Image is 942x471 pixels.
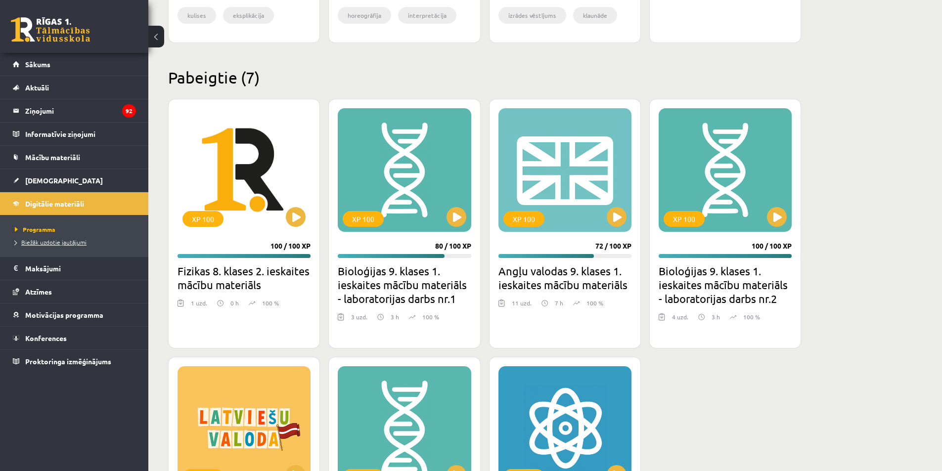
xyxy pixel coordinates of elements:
[25,123,136,145] legend: Informatīvie ziņojumi
[712,312,720,321] p: 3 h
[343,211,384,227] div: XP 100
[122,104,136,118] i: 92
[15,238,138,247] a: Biežāk uzdotie jautājumi
[15,238,87,246] span: Biežāk uzdotie jautājumi
[512,299,532,313] div: 11 uzd.
[25,60,50,69] span: Sākums
[503,211,544,227] div: XP 100
[25,357,111,366] span: Proktoringa izmēģinājums
[398,7,456,24] li: interpretācija
[15,225,55,233] span: Programma
[25,287,52,296] span: Atzīmes
[178,264,311,292] h2: Fizikas 8. klases 2. ieskaites mācību materiāls
[498,264,631,292] h2: Angļu valodas 9. klases 1. ieskaites mācību materiāls
[25,310,103,319] span: Motivācijas programma
[223,7,274,24] li: eksplikācija
[422,312,439,321] p: 100 %
[25,153,80,162] span: Mācību materiāli
[391,312,399,321] p: 3 h
[13,303,136,326] a: Motivācijas programma
[182,211,224,227] div: XP 100
[178,7,216,24] li: kulises
[25,257,136,280] legend: Maksājumi
[262,299,279,307] p: 100 %
[498,7,566,24] li: izrādes vēstījums
[11,17,90,42] a: Rīgas 1. Tālmācības vidusskola
[13,280,136,303] a: Atzīmes
[13,327,136,349] a: Konferences
[13,146,136,169] a: Mācību materiāli
[13,123,136,145] a: Informatīvie ziņojumi
[13,76,136,99] a: Aktuāli
[25,199,84,208] span: Digitālie materiāli
[338,264,471,305] h2: Bioloģijas 9. klases 1. ieskaites mācību materiāls - laboratorijas darbs nr.1
[13,257,136,280] a: Maksājumi
[672,312,688,327] div: 4 uzd.
[664,211,705,227] div: XP 100
[555,299,563,307] p: 7 h
[13,192,136,215] a: Digitālie materiāli
[13,169,136,192] a: [DEMOGRAPHIC_DATA]
[15,225,138,234] a: Programma
[25,99,136,122] legend: Ziņojumi
[743,312,760,321] p: 100 %
[168,68,801,87] h2: Pabeigtie (7)
[25,83,49,92] span: Aktuāli
[659,264,792,305] h2: Bioloģijas 9. klases 1. ieskaites mācību materiāls - laboratorijas darbs nr.2
[573,7,617,24] li: klaunāde
[586,299,603,307] p: 100 %
[25,176,103,185] span: [DEMOGRAPHIC_DATA]
[351,312,367,327] div: 3 uzd.
[13,350,136,373] a: Proktoringa izmēģinājums
[191,299,207,313] div: 1 uzd.
[25,334,67,343] span: Konferences
[13,53,136,76] a: Sākums
[338,7,391,24] li: horeogrāfija
[13,99,136,122] a: Ziņojumi92
[230,299,239,307] p: 0 h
